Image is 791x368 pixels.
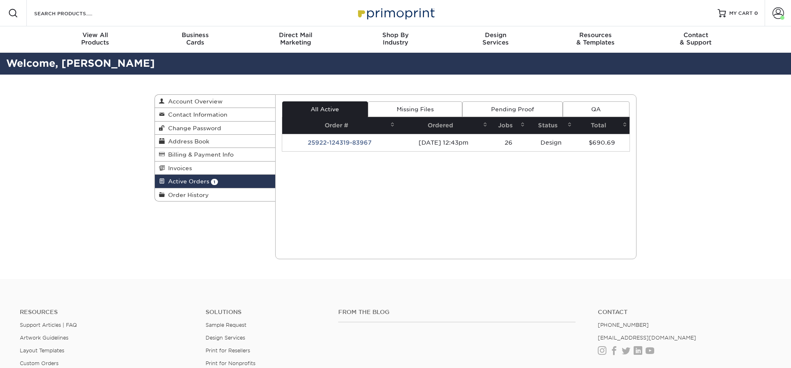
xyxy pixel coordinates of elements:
[527,134,574,151] td: Design
[246,31,346,46] div: Marketing
[397,134,490,151] td: [DATE] 12:43pm
[598,322,649,328] a: [PHONE_NUMBER]
[165,98,222,105] span: Account Overview
[206,322,246,328] a: Sample Request
[155,162,275,175] a: Invoices
[155,188,275,201] a: Order History
[165,151,234,158] span: Billing & Payment Info
[346,31,446,46] div: Industry
[397,117,490,134] th: Ordered
[165,192,209,198] span: Order History
[155,135,275,148] a: Address Book
[165,125,221,131] span: Change Password
[646,31,746,39] span: Contact
[145,26,246,53] a: BusinessCards
[20,335,68,341] a: Artwork Guidelines
[45,26,145,53] a: View AllProducts
[490,117,527,134] th: Jobs
[282,134,398,151] td: 25922-124319-83967
[211,179,218,185] span: 1
[20,309,193,316] h4: Resources
[445,31,545,39] span: Design
[246,26,346,53] a: Direct MailMarketing
[282,117,398,134] th: Order #
[445,31,545,46] div: Services
[33,8,114,18] input: SEARCH PRODUCTS.....
[754,10,758,16] span: 0
[206,347,250,354] a: Print for Resellers
[165,165,192,171] span: Invoices
[646,26,746,53] a: Contact& Support
[338,309,576,316] h4: From the Blog
[598,335,696,341] a: [EMAIL_ADDRESS][DOMAIN_NAME]
[206,335,245,341] a: Design Services
[246,31,346,39] span: Direct Mail
[155,108,275,121] a: Contact Information
[545,31,646,46] div: & Templates
[206,309,326,316] h4: Solutions
[346,31,446,39] span: Shop By
[545,31,646,39] span: Resources
[145,31,246,39] span: Business
[445,26,545,53] a: DesignServices
[354,4,437,22] img: Primoprint
[574,134,630,151] td: $690.69
[165,111,227,118] span: Contact Information
[20,360,59,366] a: Custom Orders
[155,148,275,161] a: Billing & Payment Info
[368,101,462,117] a: Missing Files
[574,117,630,134] th: Total
[646,31,746,46] div: & Support
[462,101,562,117] a: Pending Proof
[206,360,255,366] a: Print for Nonprofits
[20,347,64,354] a: Layout Templates
[165,178,209,185] span: Active Orders
[155,95,275,108] a: Account Overview
[346,26,446,53] a: Shop ByIndustry
[545,26,646,53] a: Resources& Templates
[563,101,630,117] a: QA
[729,10,753,17] span: MY CART
[20,322,77,328] a: Support Articles | FAQ
[490,134,527,151] td: 26
[145,31,246,46] div: Cards
[45,31,145,39] span: View All
[155,122,275,135] a: Change Password
[165,138,209,145] span: Address Book
[598,309,771,316] a: Contact
[282,101,368,117] a: All Active
[45,31,145,46] div: Products
[155,175,275,188] a: Active Orders 1
[527,117,574,134] th: Status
